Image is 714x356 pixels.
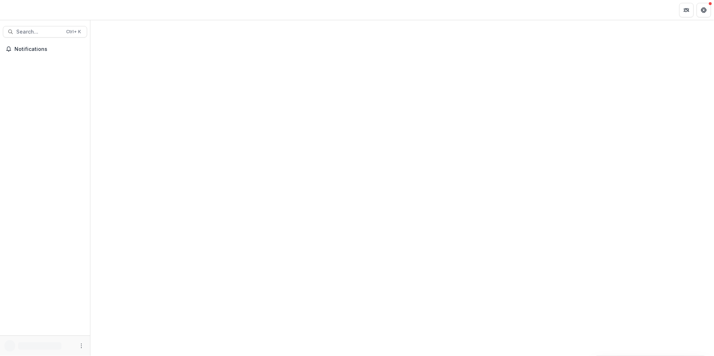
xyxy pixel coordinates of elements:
button: More [77,342,86,350]
span: Notifications [14,46,84,52]
span: Search... [16,29,62,35]
button: Partners [679,3,694,17]
nav: breadcrumb [93,5,124,15]
button: Search... [3,26,87,38]
div: Ctrl + K [65,28,82,36]
button: Notifications [3,43,87,55]
button: Get Help [697,3,711,17]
